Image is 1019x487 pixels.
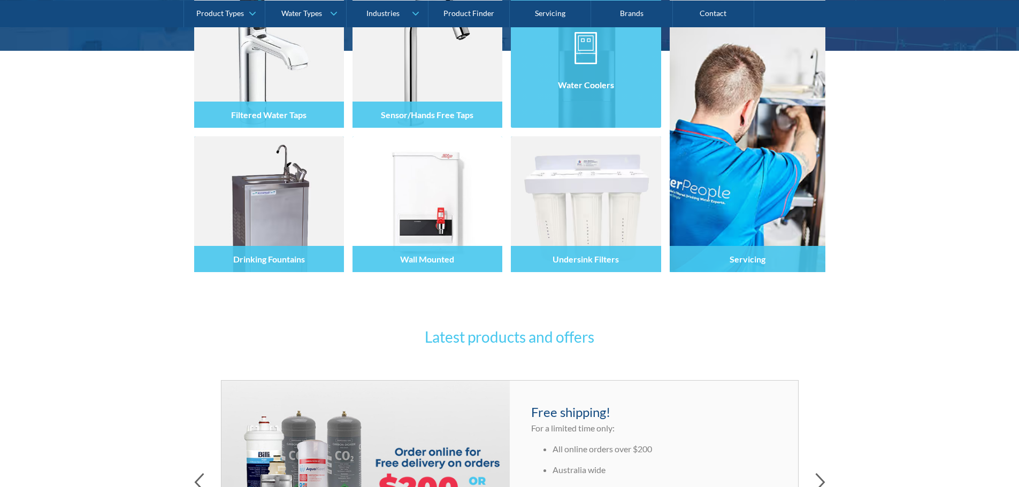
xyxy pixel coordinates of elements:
[553,463,777,476] li: Australia wide
[553,254,619,264] h4: Undersink Filters
[511,136,661,272] img: Undersink Filters
[231,110,307,120] h4: Filtered Water Taps
[531,403,777,422] h4: Free shipping!
[301,326,718,348] h3: Latest products and offers
[196,9,244,18] div: Product Types
[553,443,777,455] li: All online orders over $200
[233,254,305,264] h4: Drinking Fountains
[730,254,765,264] h4: Servicing
[381,110,473,120] h4: Sensor/Hands Free Taps
[366,9,400,18] div: Industries
[558,80,614,90] h4: Water Coolers
[194,136,344,272] img: Drinking Fountains
[353,136,502,272] img: Wall Mounted
[400,254,454,264] h4: Wall Mounted
[531,422,777,435] p: For a limited time only:
[912,434,1019,487] iframe: podium webchat widget bubble
[281,9,322,18] div: Water Types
